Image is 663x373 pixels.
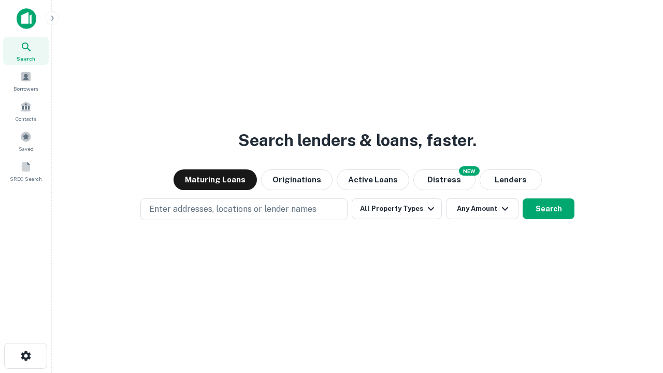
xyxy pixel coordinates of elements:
[3,67,49,95] a: Borrowers
[149,203,316,216] p: Enter addresses, locations or lender names
[13,84,38,93] span: Borrowers
[446,198,518,219] button: Any Amount
[19,145,34,153] span: Saved
[3,97,49,125] a: Contacts
[352,198,442,219] button: All Property Types
[174,169,257,190] button: Maturing Loans
[16,114,36,123] span: Contacts
[3,37,49,65] a: Search
[523,198,574,219] button: Search
[17,8,36,29] img: capitalize-icon.png
[337,169,409,190] button: Active Loans
[413,169,475,190] button: Search distressed loans with lien and other non-mortgage details.
[238,128,477,153] h3: Search lenders & loans, faster.
[10,175,42,183] span: SREO Search
[17,54,35,63] span: Search
[261,169,333,190] button: Originations
[480,169,542,190] button: Lenders
[459,166,480,176] div: NEW
[3,157,49,185] a: SREO Search
[611,290,663,340] iframe: Chat Widget
[140,198,348,220] button: Enter addresses, locations or lender names
[3,127,49,155] a: Saved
